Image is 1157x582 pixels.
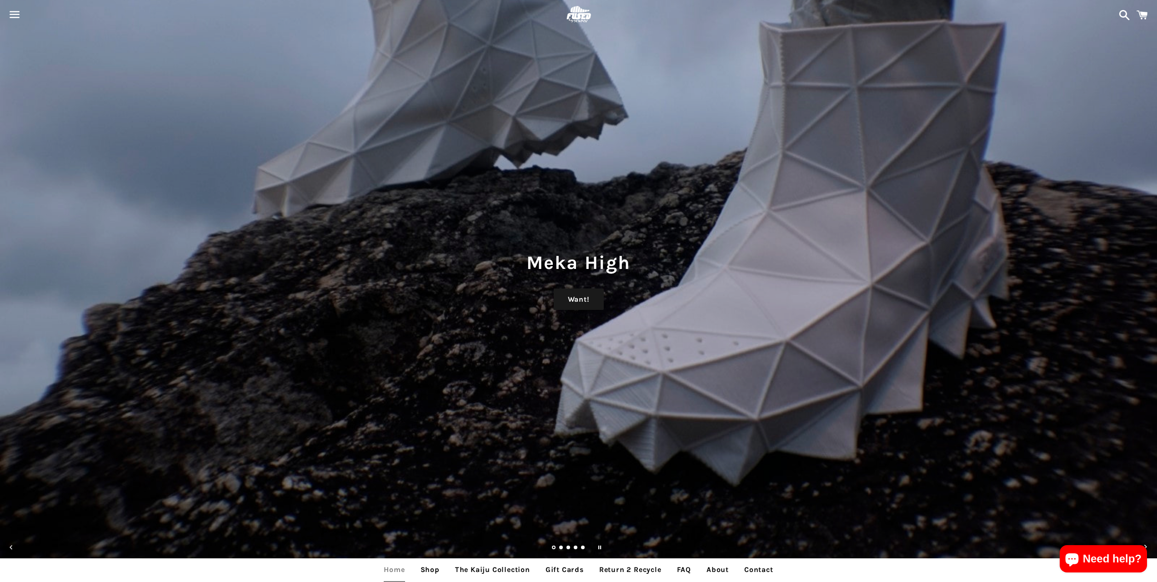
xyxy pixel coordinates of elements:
[1,537,21,557] button: Previous slide
[559,546,564,551] a: Load slide 2
[1057,545,1150,575] inbox-online-store-chat: Shopify online store chat
[592,558,668,581] a: Return 2 Recycle
[574,546,578,551] a: Load slide 4
[590,537,610,557] button: Pause slideshow
[581,546,586,551] a: Load slide 5
[552,546,556,551] a: Slide 1, current
[1136,537,1156,557] button: Next slide
[448,558,537,581] a: The Kaiju Collection
[566,546,571,551] a: Load slide 3
[414,558,446,581] a: Shop
[737,558,780,581] a: Contact
[539,558,591,581] a: Gift Cards
[700,558,736,581] a: About
[377,558,411,581] a: Home
[9,249,1148,276] h1: Meka High
[670,558,698,581] a: FAQ
[554,288,604,310] a: Want!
